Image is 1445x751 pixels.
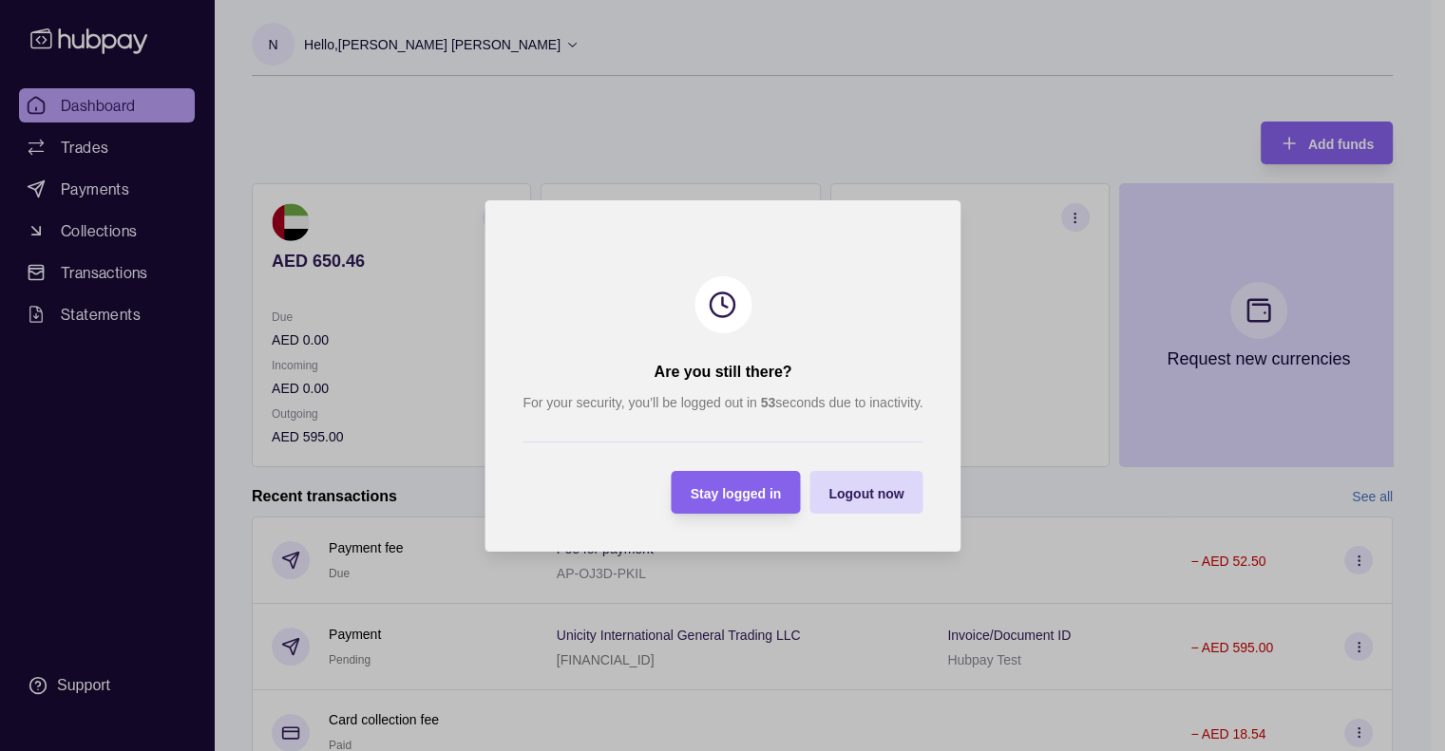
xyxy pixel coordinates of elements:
[523,392,922,413] p: For your security, you’ll be logged out in seconds due to inactivity.
[828,485,903,500] span: Logout now
[654,362,791,383] h2: Are you still there?
[671,471,800,514] button: Stay logged in
[809,471,922,514] button: Logout now
[760,395,775,410] strong: 53
[690,485,781,500] span: Stay logged in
